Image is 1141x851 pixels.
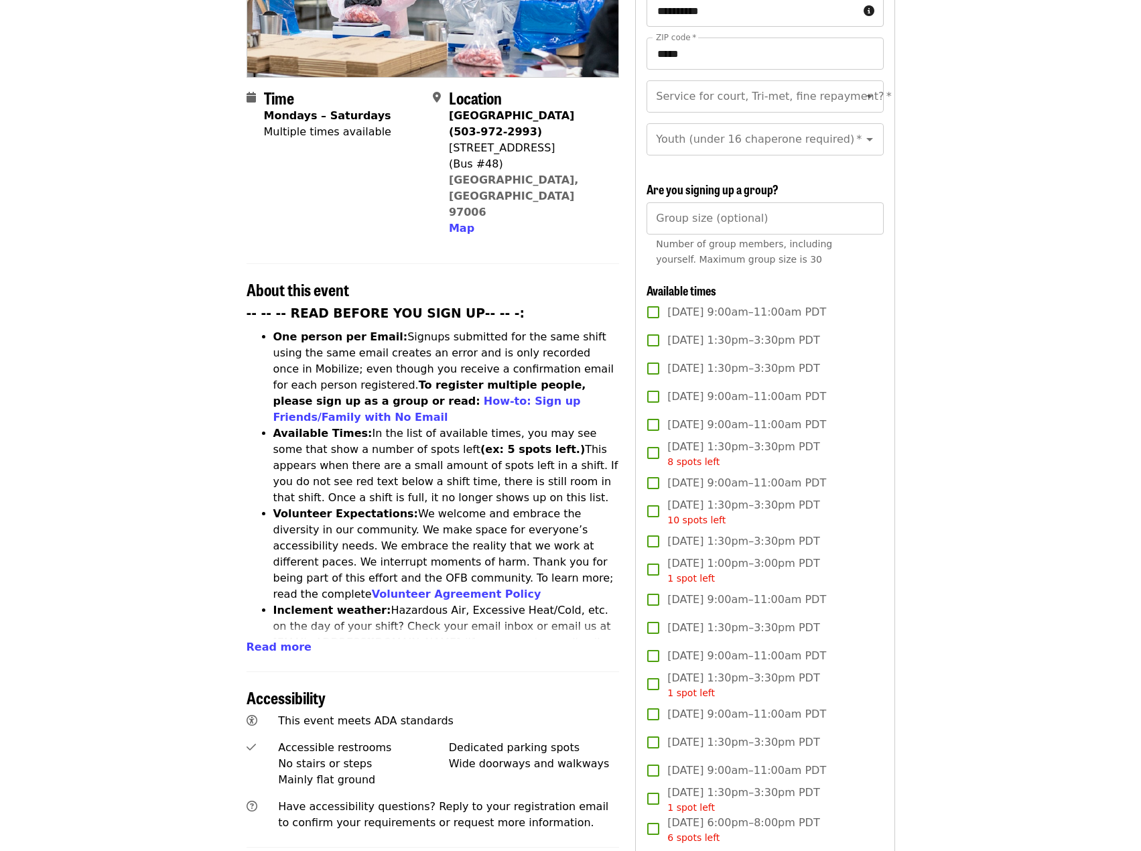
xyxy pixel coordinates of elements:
[480,443,585,456] strong: (ex: 5 spots left.)
[247,306,525,320] strong: -- -- -- READ BEFORE YOU SIGN UP-- -- -:
[667,763,826,779] span: [DATE] 9:00am–11:00am PDT
[667,706,826,722] span: [DATE] 9:00am–11:00am PDT
[449,156,608,172] div: (Bus #48)
[247,277,349,301] span: About this event
[278,714,454,727] span: This event meets ADA standards
[647,202,883,235] input: [object Object]
[667,332,819,348] span: [DATE] 1:30pm–3:30pm PDT
[273,602,620,683] li: Hazardous Air, Excessive Heat/Cold, etc. on the day of your shift? Check your email inbox or emai...
[667,555,819,586] span: [DATE] 1:00pm–3:00pm PDT
[667,475,826,491] span: [DATE] 9:00am–11:00am PDT
[247,641,312,653] span: Read more
[273,427,373,440] strong: Available Times:
[667,832,720,843] span: 6 spots left
[449,740,620,756] div: Dedicated parking spots
[667,592,826,608] span: [DATE] 9:00am–11:00am PDT
[273,330,408,343] strong: One person per Email:
[656,34,696,42] label: ZIP code
[667,439,819,469] span: [DATE] 1:30pm–3:30pm PDT
[667,785,819,815] span: [DATE] 1:30pm–3:30pm PDT
[864,5,874,17] i: circle-info icon
[860,130,879,149] button: Open
[247,714,257,727] i: universal-access icon
[273,604,391,616] strong: Inclement weather:
[264,86,294,109] span: Time
[667,515,726,525] span: 10 spots left
[449,174,579,218] a: [GEOGRAPHIC_DATA], [GEOGRAPHIC_DATA] 97006
[273,379,586,407] strong: To register multiple people, please sign up as a group or read:
[647,180,779,198] span: Are you signing up a group?
[273,329,620,426] li: Signups submitted for the same shift using the same email creates an error and is only recorded o...
[860,87,879,106] button: Open
[667,620,819,636] span: [DATE] 1:30pm–3:30pm PDT
[656,239,832,265] span: Number of group members, including yourself. Maximum group size is 30
[667,497,819,527] span: [DATE] 1:30pm–3:30pm PDT
[247,741,256,754] i: check icon
[273,426,620,506] li: In the list of available times, you may see some that show a number of spots left This appears wh...
[667,533,819,549] span: [DATE] 1:30pm–3:30pm PDT
[247,800,257,813] i: question-circle icon
[449,86,502,109] span: Location
[264,124,391,140] div: Multiple times available
[264,109,391,122] strong: Mondays – Saturdays
[449,222,474,235] span: Map
[667,389,826,405] span: [DATE] 9:00am–11:00am PDT
[667,670,819,700] span: [DATE] 1:30pm–3:30pm PDT
[667,734,819,750] span: [DATE] 1:30pm–3:30pm PDT
[372,588,541,600] a: Volunteer Agreement Policy
[667,802,715,813] span: 1 spot left
[278,800,608,829] span: Have accessibility questions? Reply to your registration email to confirm your requirements or re...
[647,281,716,299] span: Available times
[667,361,819,377] span: [DATE] 1:30pm–3:30pm PDT
[647,38,883,70] input: ZIP code
[433,91,441,104] i: map-marker-alt icon
[449,140,608,156] div: [STREET_ADDRESS]
[273,507,419,520] strong: Volunteer Expectations:
[667,648,826,664] span: [DATE] 9:00am–11:00am PDT
[449,756,620,772] div: Wide doorways and walkways
[247,685,326,709] span: Accessibility
[278,772,449,788] div: Mainly flat ground
[449,220,474,237] button: Map
[278,740,449,756] div: Accessible restrooms
[449,109,574,138] strong: [GEOGRAPHIC_DATA] (503-972-2993)
[667,688,715,698] span: 1 spot left
[273,395,581,423] a: How-to: Sign up Friends/Family with No Email
[667,304,826,320] span: [DATE] 9:00am–11:00am PDT
[667,815,819,845] span: [DATE] 6:00pm–8:00pm PDT
[667,417,826,433] span: [DATE] 9:00am–11:00am PDT
[247,91,256,104] i: calendar icon
[247,639,312,655] button: Read more
[667,573,715,584] span: 1 spot left
[278,756,449,772] div: No stairs or steps
[273,506,620,602] li: We welcome and embrace the diversity in our community. We make space for everyone’s accessibility...
[667,456,720,467] span: 8 spots left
